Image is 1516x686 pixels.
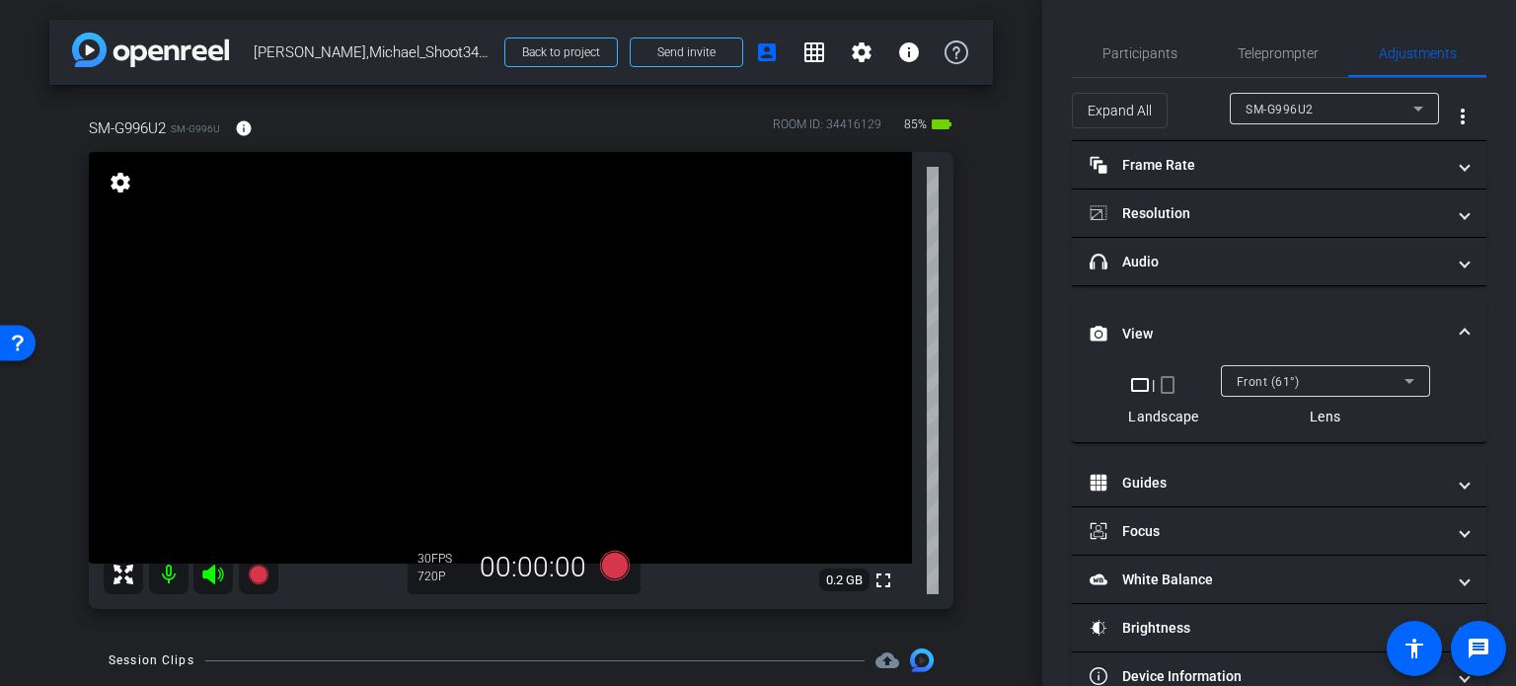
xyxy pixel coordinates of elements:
span: Front (61°) [1237,375,1300,389]
mat-panel-title: Focus [1090,521,1445,542]
mat-icon: settings [850,40,873,64]
div: View [1072,365,1486,442]
mat-expansion-panel-header: Guides [1072,459,1486,506]
mat-icon: account_box [755,40,779,64]
div: Landscape [1128,407,1198,426]
span: Send invite [657,44,716,60]
mat-expansion-panel-header: White Balance [1072,556,1486,603]
mat-panel-title: Audio [1090,252,1445,272]
button: Send invite [630,38,743,67]
span: Destinations for your clips [875,648,899,672]
mat-icon: accessibility [1402,637,1426,660]
span: Back to project [522,45,600,59]
span: Teleprompter [1238,46,1319,60]
mat-expansion-panel-header: Audio [1072,238,1486,285]
mat-panel-title: View [1090,324,1445,344]
mat-icon: crop_landscape [1128,373,1152,397]
div: | [1128,373,1198,397]
mat-icon: cloud_upload [875,648,899,672]
div: 00:00:00 [467,551,599,584]
mat-expansion-panel-header: Focus [1072,507,1486,555]
mat-icon: info [897,40,921,64]
button: Expand All [1072,93,1168,128]
span: SM-G996U2 [1246,103,1314,116]
img: app-logo [72,33,229,67]
mat-expansion-panel-header: Brightness [1072,604,1486,651]
mat-expansion-panel-header: View [1072,302,1486,365]
mat-expansion-panel-header: Resolution [1072,190,1486,237]
mat-panel-title: Brightness [1090,618,1445,639]
mat-icon: settings [107,171,134,194]
span: Expand All [1088,92,1152,129]
mat-icon: info [235,119,253,137]
div: 30 [417,551,467,567]
mat-panel-title: Frame Rate [1090,155,1445,176]
mat-panel-title: Resolution [1090,203,1445,224]
mat-icon: battery_std [930,113,953,136]
mat-icon: fullscreen [872,569,895,592]
mat-icon: grid_on [802,40,826,64]
span: 0.2 GB [819,569,870,592]
span: SM-G996U2 [89,117,166,139]
div: Session Clips [109,650,194,670]
span: Participants [1102,46,1177,60]
mat-icon: message [1467,637,1490,660]
div: ROOM ID: 34416129 [773,115,881,144]
span: SM-G996U [171,121,220,136]
mat-panel-title: Guides [1090,473,1445,494]
mat-icon: crop_portrait [1156,373,1179,397]
mat-expansion-panel-header: Frame Rate [1072,141,1486,189]
mat-panel-title: White Balance [1090,570,1445,590]
span: [PERSON_NAME],Michael_Shoot34_09102025 [254,33,493,72]
button: Back to project [504,38,618,67]
span: 85% [901,109,930,140]
div: 720P [417,569,467,584]
span: Adjustments [1379,46,1457,60]
img: Session clips [910,648,934,672]
span: FPS [431,552,452,566]
mat-icon: more_vert [1451,105,1475,128]
button: More Options for Adjustments Panel [1439,93,1486,140]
